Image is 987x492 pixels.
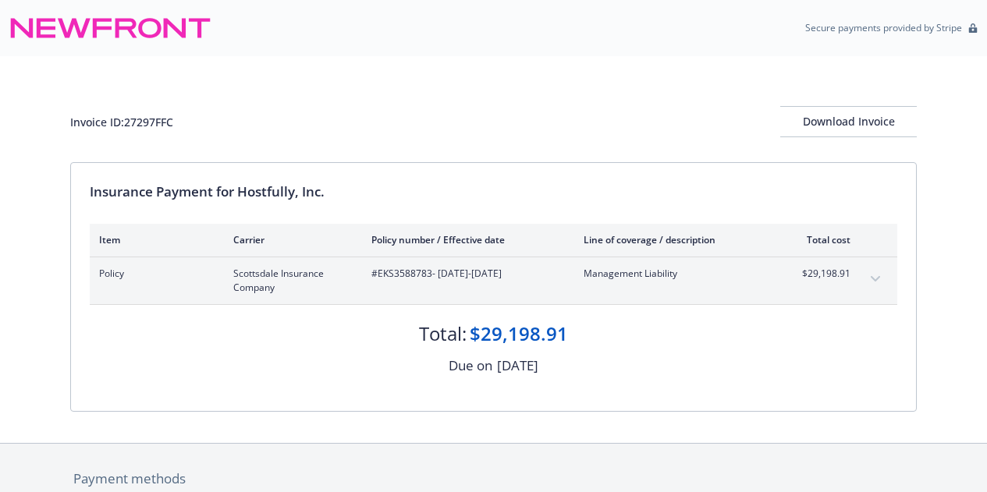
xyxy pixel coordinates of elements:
div: Item [99,233,208,246]
div: Invoice ID: 27297FFC [70,114,173,130]
div: Due on [449,356,492,376]
div: Line of coverage / description [584,233,767,246]
span: Management Liability [584,267,767,281]
div: Total: [419,320,467,347]
div: $29,198.91 [470,320,568,347]
div: PolicyScottsdale Insurance Company#EKS3588783- [DATE]-[DATE]Management Liability$29,198.91expand ... [90,257,897,304]
div: Policy number / Effective date [371,233,559,246]
button: Download Invoice [780,106,917,137]
div: Carrier [233,233,346,246]
div: Total cost [792,233,850,246]
span: $29,198.91 [792,267,850,281]
div: Insurance Payment for Hostfully, Inc. [90,182,897,202]
span: Scottsdale Insurance Company [233,267,346,295]
button: expand content [863,267,888,292]
p: Secure payments provided by Stripe [805,21,962,34]
div: [DATE] [497,356,538,376]
div: Download Invoice [780,107,917,136]
div: Payment methods [73,469,914,489]
span: #EKS3588783 - [DATE]-[DATE] [371,267,559,281]
span: Policy [99,267,208,281]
